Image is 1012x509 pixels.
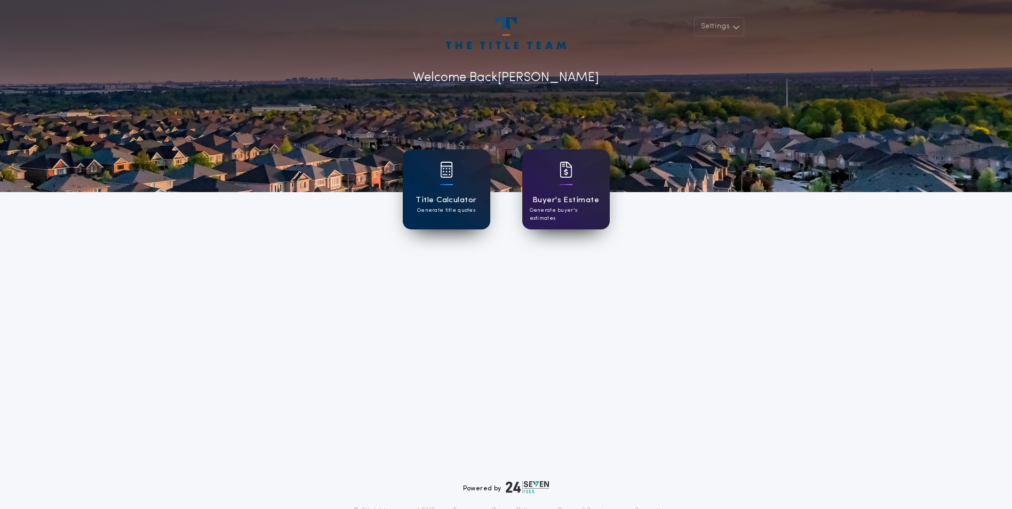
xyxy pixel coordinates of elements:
div: Powered by [463,481,549,494]
img: account-logo [446,17,565,49]
p: Generate title quotes [417,206,475,214]
a: card iconBuyer's EstimateGenerate buyer's estimates [522,149,610,229]
img: card icon [560,162,572,178]
h1: Title Calculator [416,194,476,206]
p: Generate buyer's estimates [530,206,602,222]
a: card iconTitle CalculatorGenerate title quotes [403,149,490,229]
img: card icon [440,162,453,178]
button: Settings [694,17,744,36]
p: Welcome Back [PERSON_NAME] [413,68,599,88]
h1: Buyer's Estimate [532,194,599,206]
img: logo [506,481,549,494]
